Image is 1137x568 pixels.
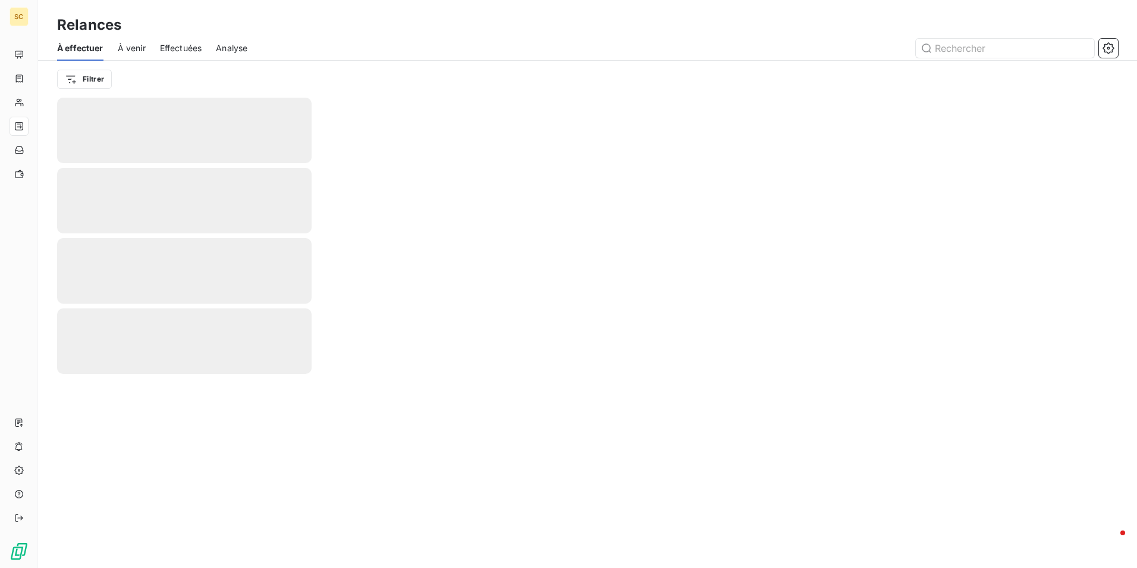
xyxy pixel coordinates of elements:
[160,42,202,54] span: Effectuées
[10,542,29,561] img: Logo LeanPay
[57,14,121,36] h3: Relances
[216,42,247,54] span: Analyse
[118,42,146,54] span: À venir
[57,42,103,54] span: À effectuer
[10,7,29,26] div: SC
[916,39,1094,58] input: Rechercher
[1097,528,1125,556] iframe: Intercom live chat
[57,70,112,89] button: Filtrer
